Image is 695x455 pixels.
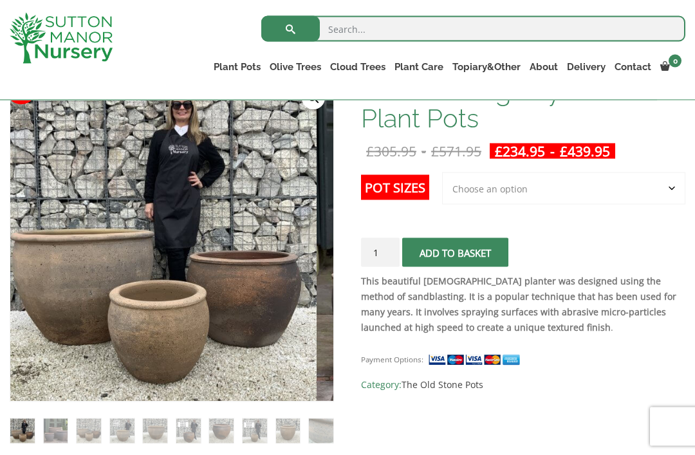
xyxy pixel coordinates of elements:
[326,58,390,76] a: Cloud Trees
[428,353,524,367] img: payment supported
[656,58,685,76] a: 0
[495,142,545,160] bdi: 234.95
[77,419,101,443] img: The Ha Long Bay Old Stone Plant Pots - Image 3
[143,419,167,443] img: The Ha Long Bay Old Stone Plant Pots - Image 5
[361,238,400,267] input: Product quantity
[317,79,640,402] img: The Ha Long Bay Old Stone Plant Pots - tron tron
[44,419,68,443] img: The Ha Long Bay Old Stone Plant Pots - Image 2
[402,378,483,391] a: The Old Stone Pots
[525,58,562,76] a: About
[243,419,267,443] img: The Ha Long Bay Old Stone Plant Pots - Image 8
[276,419,301,443] img: The Ha Long Bay Old Stone Plant Pots - Image 9
[110,419,134,443] img: The Ha Long Bay Old Stone Plant Pots - Image 4
[490,144,615,159] ins: -
[610,58,656,76] a: Contact
[366,142,374,160] span: £
[361,78,685,132] h1: The Ha Long Bay Old Stone Plant Pots
[495,142,503,160] span: £
[562,58,610,76] a: Delivery
[209,58,265,76] a: Plant Pots
[669,55,681,68] span: 0
[176,419,201,443] img: The Ha Long Bay Old Stone Plant Pots - Image 6
[261,16,685,42] input: Search...
[361,274,685,335] p: .
[309,419,333,443] img: The Ha Long Bay Old Stone Plant Pots - Image 10
[265,58,326,76] a: Olive Trees
[361,175,429,200] label: Pot Sizes
[560,142,568,160] span: £
[431,142,481,160] bdi: 571.95
[361,355,423,364] small: Payment Options:
[209,419,234,443] img: The Ha Long Bay Old Stone Plant Pots - Image 7
[448,58,525,76] a: Topiary&Other
[402,238,508,267] button: Add to basket
[431,142,439,160] span: £
[390,58,448,76] a: Plant Care
[10,419,35,443] img: The Ha Long Bay Old Stone Plant Pots
[366,142,416,160] bdi: 305.95
[10,13,113,64] img: logo
[560,142,610,160] bdi: 439.95
[361,377,685,393] span: Category:
[361,275,676,333] strong: This beautiful [DEMOGRAPHIC_DATA] planter was designed using the method of sandblasting. It is a ...
[361,144,486,159] del: -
